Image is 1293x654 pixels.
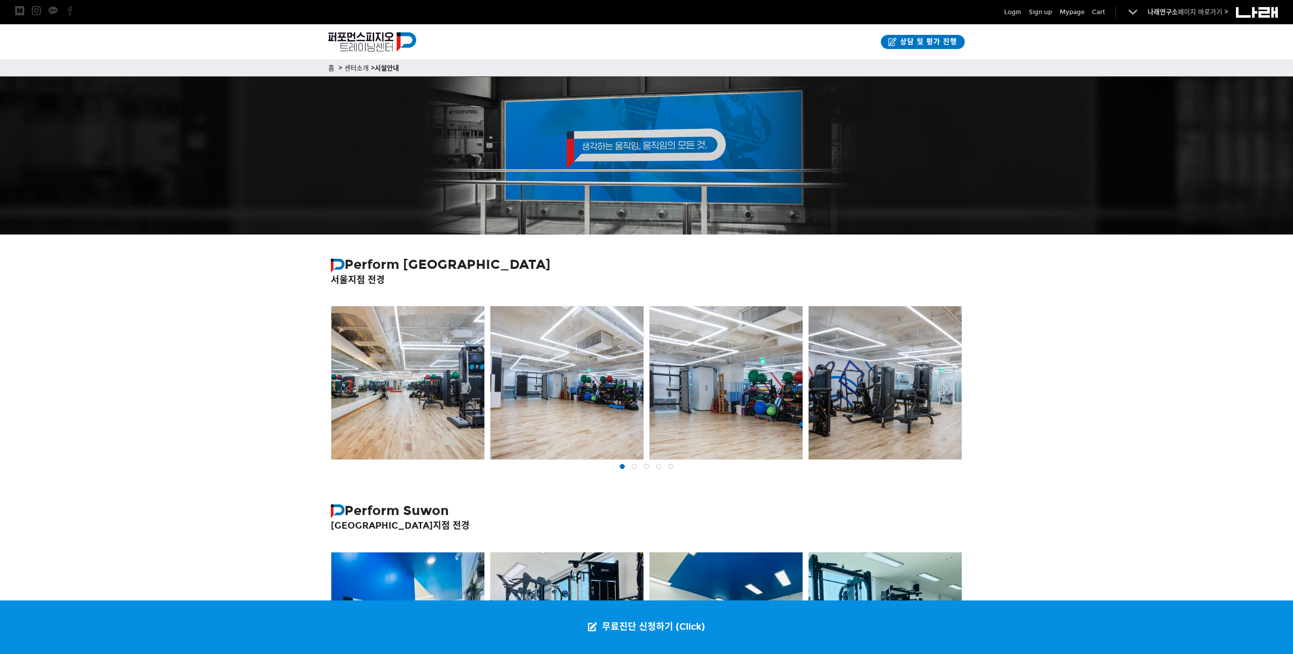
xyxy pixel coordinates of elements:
[1148,8,1178,16] strong: 나래연구소
[1148,8,1228,16] a: 나래연구소페이지 바로가기 >
[328,63,965,74] p: 홈 > 센터소개 >
[331,256,551,272] strong: Perform [GEOGRAPHIC_DATA]
[331,504,344,518] img: 퍼포먼스피지오 심볼 로고
[1060,7,1084,17] a: Mypage
[331,274,385,286] strong: 서울지점 전경
[375,64,399,72] strong: 시설안내
[578,600,715,654] a: 무료진단 신청하기 (Click)
[331,259,344,272] img: 퍼포먼스피지오 심볼 로고
[881,35,965,49] a: 상담 및 평가 진행
[1092,7,1105,17] a: Cart
[1029,7,1052,17] a: Sign up
[331,520,470,531] strong: [GEOGRAPHIC_DATA]지점 전경
[331,502,449,519] strong: Perform Suwon
[1004,7,1021,17] a: Login
[897,37,957,47] span: 상담 및 평가 진행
